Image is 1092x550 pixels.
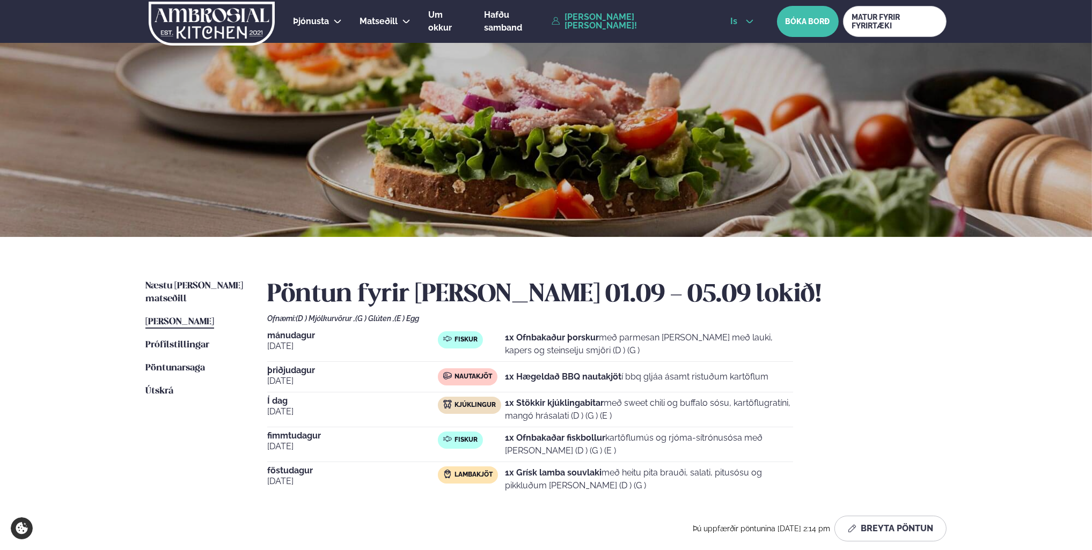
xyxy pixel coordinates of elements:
span: Þjónusta [293,16,329,26]
span: Þú uppfærðir pöntunina [DATE] 2:14 pm [693,524,830,533]
a: Þjónusta [293,15,329,28]
span: [DATE] [267,340,438,353]
button: is [722,17,762,26]
span: Lambakjöt [455,471,493,479]
a: Matseðill [360,15,398,28]
a: [PERSON_NAME] [145,316,214,329]
img: logo [148,2,276,46]
span: Pöntunarsaga [145,363,205,373]
a: MATUR FYRIR FYRIRTÆKI [843,6,947,37]
a: Um okkur [428,9,466,34]
span: [DATE] [267,475,438,488]
a: Cookie settings [11,517,33,539]
span: [PERSON_NAME] [145,317,214,326]
a: Næstu [PERSON_NAME] matseðill [145,280,246,306]
span: Fiskur [455,336,478,344]
span: mánudagur [267,331,438,340]
span: Nautakjöt [455,373,492,381]
h2: Pöntun fyrir [PERSON_NAME] 01.09 - 05.09 lokið! [267,280,947,310]
span: Í dag [267,397,438,405]
p: í bbq gljáa ásamt ristuðum kartöflum [505,370,768,383]
a: Pöntunarsaga [145,362,205,375]
span: þriðjudagur [267,366,438,375]
button: BÓKA BORÐ [777,6,839,37]
span: föstudagur [267,466,438,475]
span: Útskrá [145,387,173,396]
a: Útskrá [145,385,173,398]
img: fish.svg [443,435,452,443]
img: chicken.svg [443,400,452,408]
p: með sweet chili og buffalo sósu, kartöflugratíni, mangó hrásalati (D ) (G ) (E ) [505,397,793,422]
span: Matseðill [360,16,398,26]
span: Kjúklingur [455,401,496,410]
p: kartöflumús og rjóma-sítrónusósa með [PERSON_NAME] (D ) (G ) (E ) [505,432,793,457]
span: is [730,17,741,26]
a: [PERSON_NAME] [PERSON_NAME]! [552,13,706,30]
strong: 1x Ofnbakaður þorskur [505,332,599,343]
strong: 1x Ofnbakaðar fiskbollur [505,433,605,443]
span: (E ) Egg [394,314,419,323]
span: Um okkur [428,10,452,33]
p: með parmesan [PERSON_NAME] með lauki, kapers og steinselju smjöri (D ) (G ) [505,331,793,357]
img: fish.svg [443,335,452,343]
strong: 1x Stökkir kjúklingabitar [505,398,604,408]
button: Breyta Pöntun [834,516,947,541]
span: (D ) Mjólkurvörur , [296,314,355,323]
p: með heitu pita brauði, salati, pitusósu og pikkluðum [PERSON_NAME] (D ) (G ) [505,466,793,492]
span: [DATE] [267,405,438,418]
img: Lamb.svg [443,470,452,478]
span: [DATE] [267,440,438,453]
span: (G ) Glúten , [355,314,394,323]
span: Hafðu samband [484,10,522,33]
a: Prófílstillingar [145,339,209,352]
span: Prófílstillingar [145,340,209,350]
img: beef.svg [443,371,452,380]
span: fimmtudagur [267,432,438,440]
strong: 1x Hægeldað BBQ nautakjöt [505,371,621,382]
span: Næstu [PERSON_NAME] matseðill [145,281,243,303]
span: Fiskur [455,436,478,444]
div: Ofnæmi: [267,314,947,323]
span: [DATE] [267,375,438,388]
strong: 1x Grísk lamba souvlaki [505,467,602,478]
a: Hafðu samband [484,9,546,34]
